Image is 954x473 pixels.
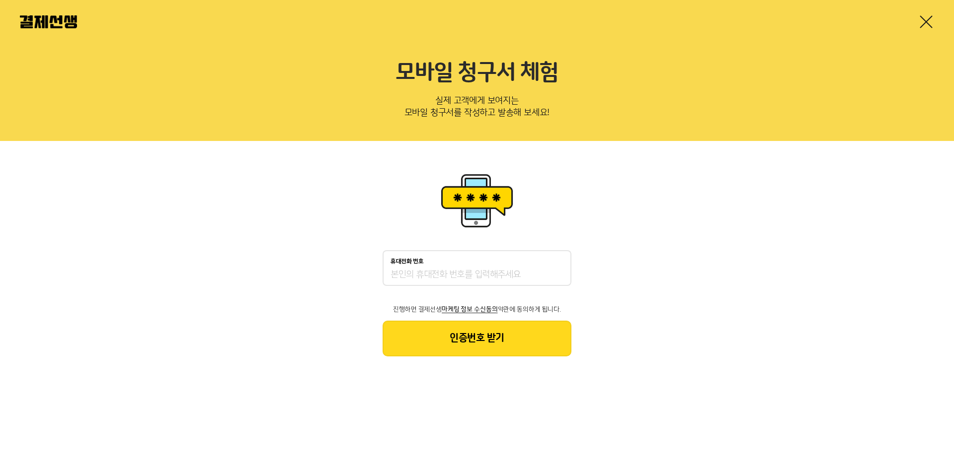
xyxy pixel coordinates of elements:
p: 진행하면 결제선생 약관에 동의하게 됩니다. [383,306,571,313]
p: 실제 고객에게 보여지는 모바일 청구서를 작성하고 발송해 보세요! [20,92,934,125]
span: 마케팅 정보 수신동의 [442,306,497,313]
h2: 모바일 청구서 체험 [20,60,934,86]
img: 휴대폰인증 이미지 [437,171,517,230]
img: 결제선생 [20,15,77,28]
button: 인증번호 받기 [383,321,571,356]
input: 휴대전화 번호 [391,269,563,281]
p: 휴대전화 번호 [391,258,424,265]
